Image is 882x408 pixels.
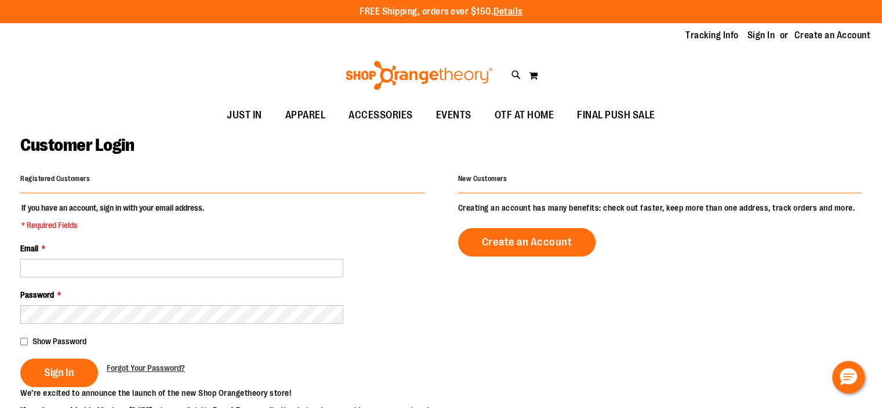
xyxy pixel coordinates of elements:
[44,366,74,379] span: Sign In
[20,387,441,399] p: We’re excited to announce the launch of the new Shop Orangetheory store!
[493,6,522,17] a: Details
[458,175,507,183] strong: New Customers
[20,202,205,231] legend: If you have an account, sign in with your email address.
[107,362,185,374] a: Forgot Your Password?
[215,102,274,129] a: JUST IN
[20,290,54,299] span: Password
[565,102,667,129] a: FINAL PUSH SALE
[424,102,483,129] a: EVENTS
[458,202,862,214] p: Creating an account has many benefits: check out faster, keep more than one address, track orders...
[344,61,494,90] img: Shop Orangetheory
[32,337,86,346] span: Show Password
[285,102,326,128] span: APPAREL
[685,29,739,42] a: Tracking Info
[349,102,413,128] span: ACCESSORIES
[577,102,655,128] span: FINAL PUSH SALE
[107,363,185,373] span: Forgot Your Password?
[21,219,204,231] span: * Required Fields
[20,244,38,253] span: Email
[495,102,554,128] span: OTF AT HOME
[747,29,775,42] a: Sign In
[832,361,865,393] button: Hello, have a question? Let’s chat.
[20,135,134,155] span: Customer Login
[227,102,262,128] span: JUST IN
[20,175,90,183] strong: Registered Customers
[482,236,572,248] span: Create an Account
[360,5,522,19] p: FREE Shipping, orders over $150.
[483,102,566,129] a: OTF AT HOME
[458,228,596,257] a: Create an Account
[794,29,871,42] a: Create an Account
[274,102,337,129] a: APPAREL
[337,102,424,129] a: ACCESSORIES
[20,359,98,387] button: Sign In
[436,102,471,128] span: EVENTS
